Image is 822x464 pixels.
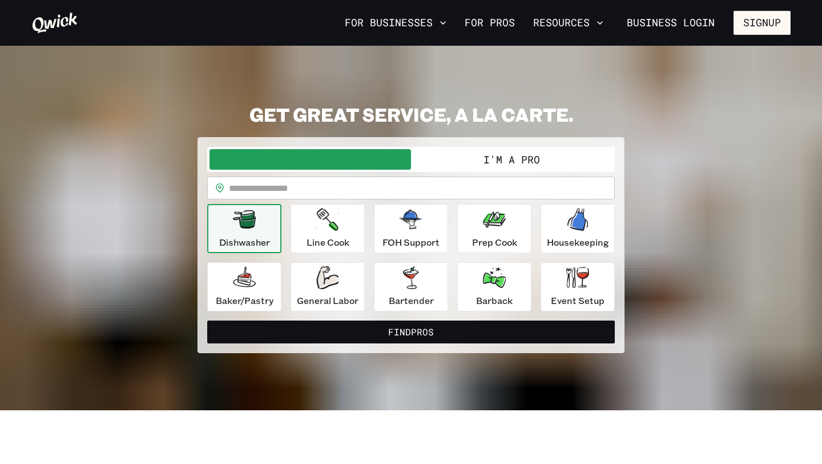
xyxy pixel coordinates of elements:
button: I'm a Pro [411,149,613,170]
p: FOH Support [382,235,440,249]
p: Barback [476,294,513,307]
p: Baker/Pastry [216,294,273,307]
button: General Labor [291,262,365,311]
p: General Labor [297,294,358,307]
h2: GET GREAT SERVICE, A LA CARTE. [198,103,624,126]
button: For Businesses [340,13,451,33]
button: Bartender [374,262,448,311]
button: I'm a Business [209,149,411,170]
p: Event Setup [551,294,605,307]
p: Housekeeping [547,235,609,249]
button: Resources [529,13,608,33]
a: For Pros [460,13,519,33]
a: Business Login [617,11,724,35]
button: Barback [457,262,531,311]
button: Dishwasher [207,204,281,253]
button: Event Setup [541,262,615,311]
p: Dishwasher [219,235,270,249]
button: Prep Cook [457,204,531,253]
button: Signup [734,11,791,35]
button: FindPros [207,321,615,343]
button: FOH Support [374,204,448,253]
p: Line Cook [307,235,349,249]
p: Bartender [389,294,434,307]
button: Baker/Pastry [207,262,281,311]
button: Housekeeping [541,204,615,253]
p: Prep Cook [472,235,517,249]
button: Line Cook [291,204,365,253]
